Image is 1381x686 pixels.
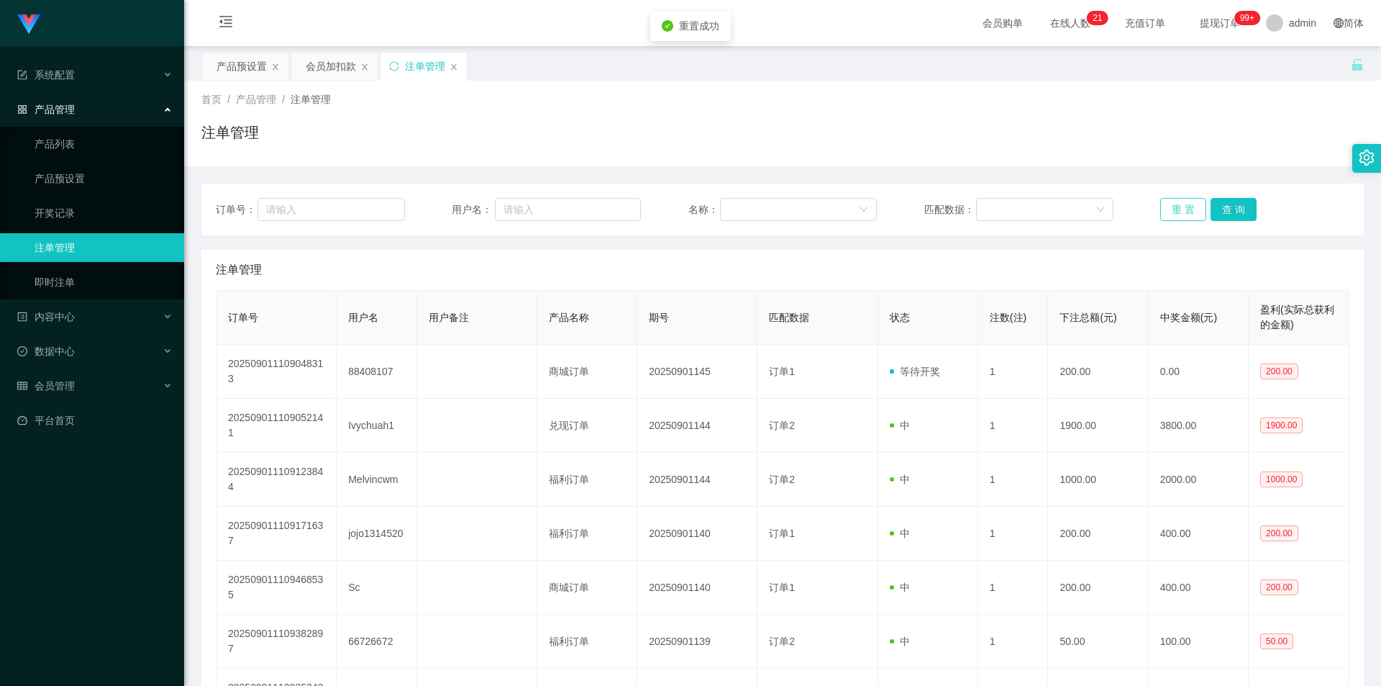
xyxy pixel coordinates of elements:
[549,312,589,323] span: 产品名称
[35,268,173,297] a: 即时注单
[1260,471,1303,487] span: 1000.00
[217,561,337,615] td: 202509011109468535
[990,312,1026,323] span: 注数(注)
[890,312,910,323] span: 状态
[890,528,910,539] span: 中
[306,53,356,80] div: 会员加扣款
[405,53,445,80] div: 注单管理
[17,69,75,81] span: 系统配置
[537,507,637,561] td: 福利订单
[337,453,416,507] td: Melvincwm
[537,453,637,507] td: 福利订单
[236,94,276,105] span: 产品管理
[1193,18,1247,28] span: 提现订单
[337,615,416,669] td: 66726672
[17,104,75,115] span: 产品管理
[1048,345,1148,399] td: 200.00
[637,345,757,399] td: 20250901145
[17,312,27,322] i: 图标: profile
[1160,312,1217,323] span: 中奖金额(元)
[201,122,259,143] h1: 注单管理
[17,380,75,392] span: 会员管理
[890,582,910,593] span: 中
[1118,18,1172,28] span: 充值订单
[17,406,173,435] a: 图标: dashboard平台首页
[216,261,262,279] span: 注单管理
[1160,198,1206,221] button: 重 置
[637,561,757,615] td: 20250901140
[1260,364,1298,379] span: 200.00
[1059,312,1116,323] span: 下注总额(元)
[1260,525,1298,541] span: 200.00
[35,130,173,158] a: 产品列表
[1043,18,1098,28] span: 在线人数
[890,366,940,377] span: 等待开奖
[637,615,757,669] td: 20250901139
[429,312,469,323] span: 用户备注
[452,202,495,217] span: 用户名：
[1334,18,1344,28] i: 图标: global
[227,94,230,105] span: /
[1048,507,1148,561] td: 200.00
[1048,453,1148,507] td: 1000.00
[978,561,1049,615] td: 1
[35,233,173,262] a: 注单管理
[337,345,416,399] td: 88408107
[1234,11,1260,25] sup: 1039
[17,104,27,114] i: 图标: appstore-o
[769,636,795,647] span: 订单2
[217,507,337,561] td: 202509011109171637
[17,346,27,356] i: 图标: check-circle-o
[537,561,637,615] td: 商城订单
[337,507,416,561] td: jojo1314520
[291,94,331,105] span: 注单管理
[978,453,1049,507] td: 1
[649,312,669,323] span: 期号
[769,366,795,377] span: 订单1
[1149,615,1249,669] td: 100.00
[1260,633,1293,649] span: 50.00
[1048,561,1148,615] td: 200.00
[978,345,1049,399] td: 1
[637,453,757,507] td: 20250901144
[662,20,673,32] i: icon: check-circle
[1260,418,1303,433] span: 1900.00
[1359,150,1375,166] i: 图标: setting
[217,615,337,669] td: 202509011109382897
[537,399,637,453] td: 兑现订单
[978,615,1049,669] td: 1
[348,312,378,323] span: 用户名
[17,70,27,80] i: 图标: form
[924,202,976,217] span: 匹配数据：
[271,63,280,71] i: 图标: close
[860,205,868,215] i: 图标: down
[35,164,173,193] a: 产品预设置
[688,202,720,217] span: 名称：
[1260,304,1334,330] span: 盈利(实际总获利的金额)
[337,561,416,615] td: Sc
[17,381,27,391] i: 图标: table
[890,420,910,431] span: 中
[1149,561,1249,615] td: 400.00
[495,198,641,221] input: 请输入
[769,474,795,485] span: 订单2
[1048,615,1148,669] td: 50.00
[1211,198,1257,221] button: 查 询
[389,61,399,71] i: 图标: sync
[1351,58,1364,71] i: 图标: unlock
[769,528,795,539] span: 订单1
[1048,399,1148,453] td: 1900.00
[1087,11,1108,25] sup: 21
[201,94,222,105] span: 首页
[637,399,757,453] td: 20250901144
[1149,507,1249,561] td: 400.00
[1096,205,1105,215] i: 图标: down
[17,311,75,322] span: 内容中心
[978,399,1049,453] td: 1
[217,345,337,399] td: 202509011109048313
[17,14,40,35] img: logo.9652507e.png
[282,94,285,105] span: /
[1149,399,1249,453] td: 3800.00
[217,453,337,507] td: 202509011109123844
[679,20,719,32] span: 重置成功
